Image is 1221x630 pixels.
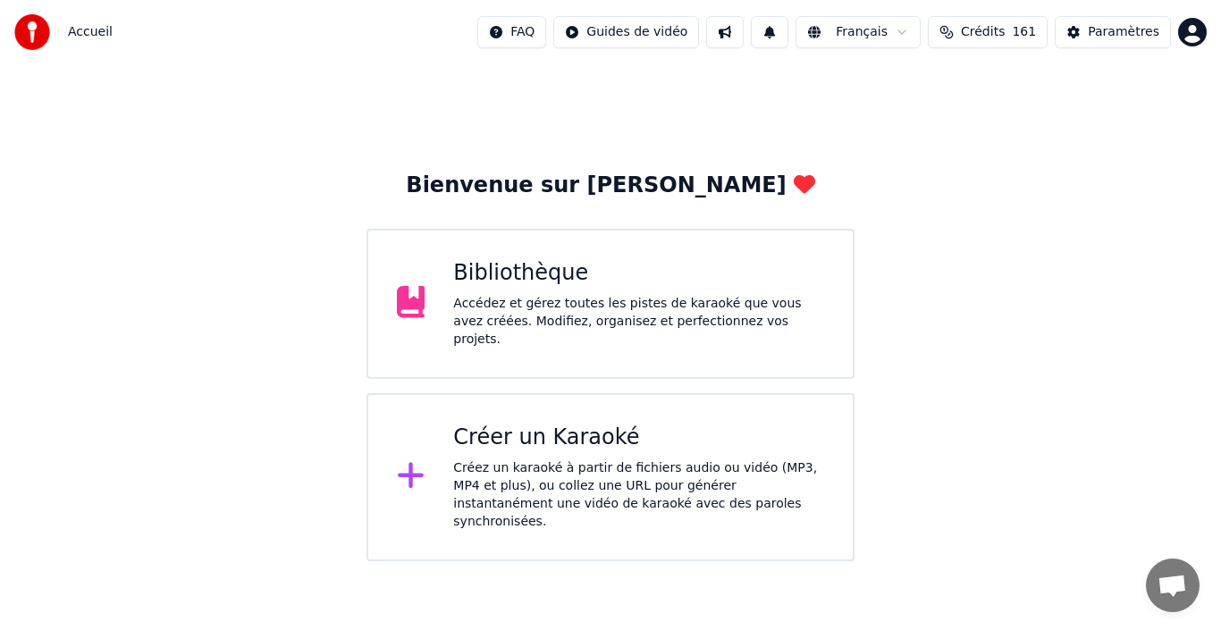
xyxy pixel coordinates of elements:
span: Crédits [961,23,1005,41]
div: Ouvrir le chat [1146,559,1200,612]
div: Paramètres [1088,23,1159,41]
span: 161 [1012,23,1036,41]
div: Accédez et gérez toutes les pistes de karaoké que vous avez créées. Modifiez, organisez et perfec... [453,295,824,349]
div: Bibliothèque [453,259,824,288]
button: Guides de vidéo [553,16,699,48]
span: Accueil [68,23,113,41]
button: Crédits161 [928,16,1048,48]
div: Créez un karaoké à partir de fichiers audio ou vidéo (MP3, MP4 et plus), ou collez une URL pour g... [453,459,824,531]
div: Bienvenue sur [PERSON_NAME] [406,172,814,200]
button: Paramètres [1055,16,1171,48]
button: FAQ [477,16,546,48]
nav: breadcrumb [68,23,113,41]
div: Créer un Karaoké [453,424,824,452]
img: youka [14,14,50,50]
